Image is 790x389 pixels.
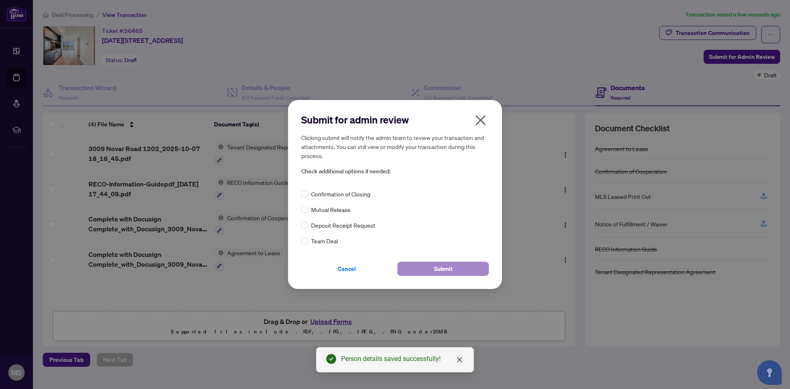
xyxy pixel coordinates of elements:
span: check-circle [326,354,336,364]
span: Check additional options if needed: [301,167,489,176]
span: close [456,356,463,363]
button: Open asap [757,360,782,385]
span: Confirmation of Closing [311,189,370,198]
span: Submit [434,262,453,275]
span: Deposit Receipt Request [311,221,375,230]
span: Cancel [338,262,356,275]
span: close [474,114,487,127]
div: Person details saved successfully! [341,354,464,364]
button: Submit [397,262,489,276]
span: Team Deal [311,236,338,245]
span: Mutual Release [311,205,351,214]
h2: Submit for admin review [301,113,489,126]
h5: Clicking submit will notify the admin team to review your transaction and attachments. You can st... [301,133,489,160]
button: Cancel [301,262,393,276]
a: Close [455,355,464,364]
